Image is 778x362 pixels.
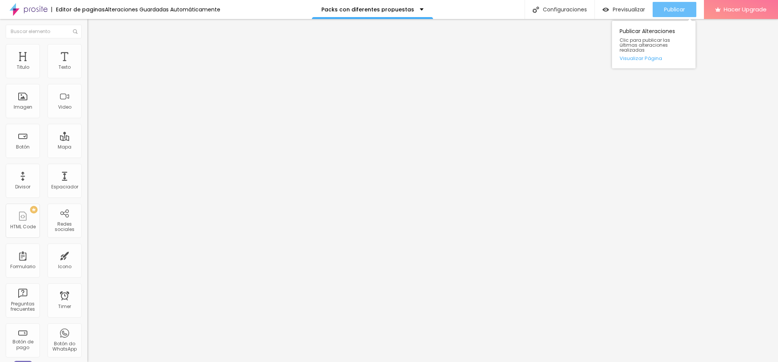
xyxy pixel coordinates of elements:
[620,38,688,53] span: Clic para publicar las últimas alteraciones realizadas
[595,2,653,17] button: Previsualizar
[653,2,696,17] button: Publicar
[613,6,645,13] span: Previsualizar
[15,184,30,190] div: Divisor
[51,7,105,12] div: Editor de paginas
[612,21,696,68] div: Publicar Alteraciones
[59,65,71,70] div: Texto
[664,6,685,13] span: Publicar
[58,264,71,269] div: Icono
[58,104,71,110] div: Video
[533,6,539,13] img: Icone
[49,221,79,232] div: Redes sociales
[105,7,220,12] div: Alteraciones Guardadas Automáticamente
[58,144,71,150] div: Mapa
[73,29,77,34] img: Icone
[58,304,71,309] div: Timer
[6,25,82,38] input: Buscar elemento
[321,7,414,12] p: Packs con diferentes propuestas
[8,301,38,312] div: Preguntas frecuentes
[14,104,32,110] div: Imagen
[51,184,78,190] div: Espaciador
[49,341,79,352] div: Botón do WhatsApp
[602,6,609,13] img: view-1.svg
[16,144,30,150] div: Botón
[724,6,767,13] span: Hacer Upgrade
[10,264,35,269] div: Formulario
[87,19,778,362] iframe: Editor
[620,56,688,61] a: Visualizar Página
[8,339,38,350] div: Botón de pago
[17,65,29,70] div: Titulo
[10,224,36,229] div: HTML Code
